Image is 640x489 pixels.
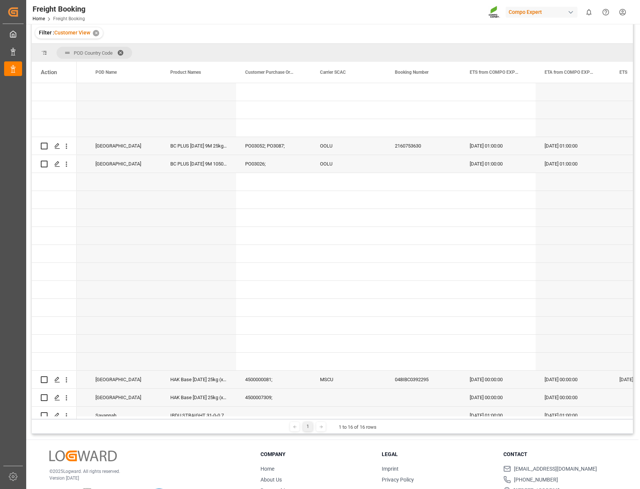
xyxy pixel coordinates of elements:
[536,371,610,388] div: [DATE] 00:00:00
[32,227,77,245] div: Press SPACE to select this row.
[236,389,311,406] div: 4500007309;
[32,299,77,317] div: Press SPACE to select this row.
[461,155,536,173] div: [DATE] 01:00:00
[236,155,311,173] div: PO03026;
[86,155,161,173] div: [GEOGRAPHIC_DATA]
[311,137,386,155] div: OOLU
[514,465,597,473] span: [EMAIL_ADDRESS][DOMAIN_NAME]
[49,475,242,482] p: Version [DATE]
[32,209,77,227] div: Press SPACE to select this row.
[580,4,597,21] button: show 0 new notifications
[506,5,580,19] button: Compo Expert
[32,335,77,353] div: Press SPACE to select this row.
[619,70,627,75] span: ETS
[382,477,414,483] a: Privacy Policy
[33,3,85,15] div: Freight Booking
[39,30,54,36] span: Filter :
[470,70,520,75] span: ETS from COMPO EXPERT
[32,263,77,281] div: Press SPACE to select this row.
[32,389,77,407] div: Press SPACE to select this row.
[339,423,377,431] div: 1 to 16 of 16 rows
[260,466,274,472] a: Home
[32,191,77,209] div: Press SPACE to select this row.
[488,6,500,19] img: Screenshot%202023-09-29%20at%2010.02.21.png_1712312052.png
[506,7,577,18] div: Compo Expert
[236,371,311,388] div: 4500000081;
[93,30,99,36] div: ✕
[95,70,117,75] span: POD Name
[395,70,429,75] span: Booking Number
[382,466,399,472] a: Imprint
[170,70,201,75] span: Product Names
[461,371,536,388] div: [DATE] 00:00:00
[503,450,615,458] h3: Contact
[32,173,77,191] div: Press SPACE to select this row.
[260,477,282,483] a: About Us
[382,450,494,458] h3: Legal
[32,101,77,119] div: Press SPACE to select this row.
[161,389,236,406] div: HAK Base [DATE] 25kg (x48) WW; [PERSON_NAME] 13-40-13 25kg (x48) WW;
[32,245,77,263] div: Press SPACE to select this row.
[32,353,77,371] div: Press SPACE to select this row.
[260,450,372,458] h3: Company
[32,407,77,425] div: Press SPACE to select this row.
[245,70,295,75] span: Customer Purchase Order Numbers
[161,137,236,155] div: BC PLUS [DATE] 9M 25kg (x42) WW; BC PLUS [DATE] 6M 25kg (x42) INT; BC PLUS [DATE] 12M 25kg (x42) ...
[311,155,386,173] div: OOLU
[86,389,161,406] div: [GEOGRAPHIC_DATA]
[49,450,117,461] img: Logward Logo
[386,137,461,155] div: 2160753630
[161,155,236,173] div: BC PLUS [DATE] 9M 1050kg UN CAN BB;
[461,137,536,155] div: [DATE] 01:00:00
[32,119,77,137] div: Press SPACE to select this row.
[536,155,610,173] div: [DATE] 01:00:00
[514,476,558,484] span: [PHONE_NUMBER]
[236,137,311,155] div: PO03052; PO3087;
[33,16,45,21] a: Home
[386,371,461,388] div: 048IBC0392295
[32,317,77,335] div: Press SPACE to select this row.
[32,281,77,299] div: Press SPACE to select this row.
[54,30,90,36] span: Customer View
[49,468,242,475] p: © 2025 Logward. All rights reserved.
[32,137,77,155] div: Press SPACE to select this row.
[461,389,536,406] div: [DATE] 00:00:00
[32,371,77,389] div: Press SPACE to select this row.
[311,371,386,388] div: MSCU
[161,371,236,388] div: HAK Base [DATE] 25kg (x48) WW; [PERSON_NAME] 13-40-13 25kg (x48) WW; [PERSON_NAME] [DATE] 25kg (x...
[461,407,536,424] div: [DATE] 01:00:00
[41,69,57,76] div: Action
[74,50,113,56] span: POD Country Code
[86,371,161,388] div: [GEOGRAPHIC_DATA]
[32,83,77,101] div: Press SPACE to select this row.
[303,422,313,431] div: 1
[86,137,161,155] div: [GEOGRAPHIC_DATA]
[536,389,610,406] div: [DATE] 00:00:00
[536,137,610,155] div: [DATE] 01:00:00
[536,407,610,424] div: [DATE] 01:00:00
[32,155,77,173] div: Press SPACE to select this row.
[597,4,614,21] button: Help Center
[320,70,346,75] span: Carrier SCAC
[86,407,161,424] div: Savannah
[545,70,595,75] span: ETA from COMPO EXPERT
[161,407,236,424] div: IBDU STRAIGHT 31-0-0 750KG BB JP;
